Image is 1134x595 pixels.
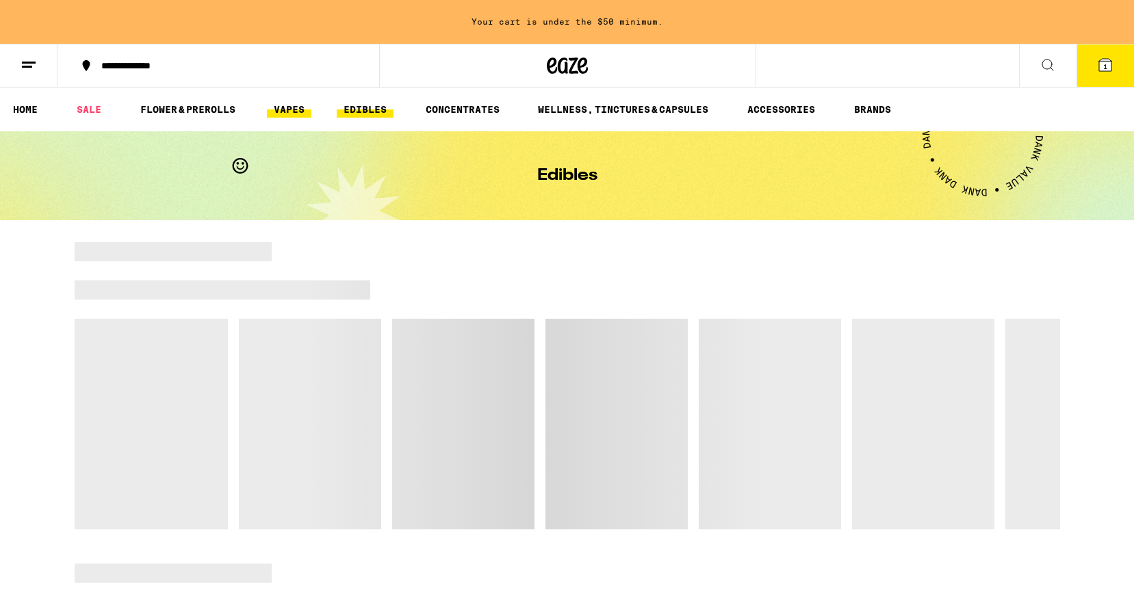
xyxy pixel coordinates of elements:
span: 1 [1103,62,1107,70]
h1: Edibles [537,168,597,184]
a: HOME [6,101,44,118]
a: EDIBLES [337,101,394,118]
a: SALE [70,101,108,118]
a: VAPES [267,101,311,118]
a: CONCENTRATES [419,101,506,118]
a: ACCESSORIES [740,101,822,118]
a: FLOWER & PREROLLS [133,101,242,118]
a: WELLNESS, TINCTURES & CAPSULES [531,101,715,118]
button: 1 [1077,44,1134,87]
button: Redirect to URL [1,1,747,99]
a: BRANDS [847,101,898,118]
span: Hi. Need any help? [8,10,99,21]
